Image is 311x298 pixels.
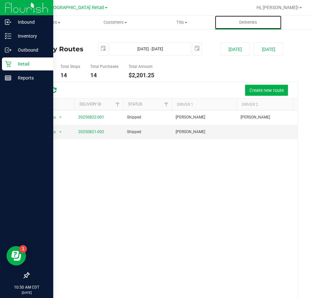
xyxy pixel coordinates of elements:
a: Customers [82,16,149,29]
h4: 14 [90,72,118,79]
span: [PERSON_NAME] [176,114,205,120]
a: 20250821-002 [78,130,104,134]
th: Driver 1 [172,99,237,110]
p: Inbound [11,18,50,26]
span: Create new route [249,88,284,93]
h5: Total Purchases [90,65,118,69]
span: Shipped [127,129,141,135]
h4: $2,201.25 [129,72,154,79]
button: [DATE] [220,43,250,56]
span: select [56,113,65,122]
span: Tills [149,19,215,25]
span: [PERSON_NAME] [241,114,270,120]
a: Delivery ID [80,102,101,106]
a: Status [128,102,142,106]
p: 10:50 AM CDT [3,284,50,290]
p: Inventory [11,32,50,40]
iframe: Resource center unread badge [19,245,27,253]
iframe: Resource center [6,246,26,266]
a: Filter [112,99,123,110]
a: 20250822-001 [78,115,104,119]
span: TX South-[GEOGRAPHIC_DATA] Retail [25,5,104,10]
h4: 14 [60,72,80,79]
p: Outbound [11,46,50,54]
span: Shipped [127,114,141,120]
inline-svg: Inbound [5,19,11,25]
span: select [56,128,65,137]
a: Filter [161,99,172,110]
p: Retail [11,60,50,68]
span: select [193,43,202,54]
p: Reports [11,74,50,82]
span: select [99,43,108,54]
h5: Total Stops [60,65,80,69]
inline-svg: Reports [5,75,11,81]
p: [DATE] [3,290,50,295]
h5: Total Amount [129,65,154,69]
span: Customers [82,19,148,25]
span: [PERSON_NAME] [176,129,205,135]
a: Deliveries [215,16,281,29]
h4: Delivery Routes [29,43,89,56]
span: Deliveries [230,19,266,25]
a: Tills [149,16,215,29]
th: Driver 2 [237,99,302,110]
inline-svg: Inventory [5,33,11,39]
inline-svg: Retail [5,61,11,67]
span: Hi, [PERSON_NAME]! [256,5,299,10]
button: Create new route [245,85,288,96]
button: [DATE] [254,43,283,56]
inline-svg: Outbound [5,47,11,53]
